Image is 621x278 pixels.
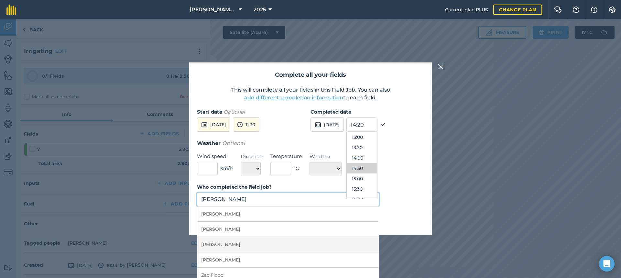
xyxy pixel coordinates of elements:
strong: Who completed the field job? [197,184,272,190]
span: ° C [294,165,299,172]
li: [PERSON_NAME] [197,206,379,222]
img: svg+xml;base64,PD94bWwgdmVyc2lvbj0iMS4wIiBlbmNvZGluZz0idXRmLTgiPz4KPCEtLSBHZW5lcmF0b3I6IEFkb2JlIE... [201,121,208,128]
button: [DATE] [310,117,344,132]
label: Direction [241,153,263,161]
div: Open Intercom Messenger [599,256,615,272]
label: Weather [310,153,342,161]
a: Change plan [493,5,542,15]
li: [PERSON_NAME] [197,222,379,237]
h2: Complete all your fields [197,70,424,80]
button: 13:30 [347,142,377,153]
label: Wind speed [197,152,233,160]
img: svg+xml;base64,PD94bWwgdmVyc2lvbj0iMS4wIiBlbmNvZGluZz0idXRmLTgiPz4KPCEtLSBHZW5lcmF0b3I6IEFkb2JlIE... [315,121,321,128]
span: [PERSON_NAME] FARMS [190,6,236,14]
img: svg+xml;base64,PHN2ZyB4bWxucz0iaHR0cDovL3d3dy53My5vcmcvMjAwMC9zdmciIHdpZHRoPSIxNyIgaGVpZ2h0PSIxNy... [591,6,597,14]
button: 14:30 [347,163,377,173]
img: A question mark icon [572,6,580,13]
span: Current plan : PLUS [445,6,488,13]
p: This will complete all your fields in this Field Job. You can also to each field. [197,86,424,102]
img: Two speech bubbles overlapping with the left bubble in the forefront [554,6,562,13]
strong: Start date [197,109,222,115]
button: 15:00 [347,173,377,184]
label: Temperature [270,152,302,160]
em: Optional [223,109,245,115]
span: km/h [220,165,233,172]
button: 16:00 [347,194,377,205]
button: 15:30 [347,184,377,194]
strong: Completed date [310,109,351,115]
img: svg+xml;base64,PHN2ZyB4bWxucz0iaHR0cDovL3d3dy53My5vcmcvMjAwMC9zdmciIHdpZHRoPSIyMiIgaGVpZ2h0PSIzMC... [438,63,444,71]
button: 14:00 [347,153,377,163]
button: 13:00 [347,132,377,142]
em: Optional [222,140,245,146]
span: 2025 [254,6,266,14]
img: svg+xml;base64,PHN2ZyB4bWxucz0iaHR0cDovL3d3dy53My5vcmcvMjAwMC9zdmciIHdpZHRoPSIxOCIgaGVpZ2h0PSIyNC... [380,121,386,128]
img: fieldmargin Logo [6,5,16,15]
img: A cog icon [608,6,616,13]
button: add different completion information [244,94,343,102]
button: [DATE] [197,117,230,132]
img: svg+xml;base64,PD94bWwgdmVyc2lvbj0iMS4wIiBlbmNvZGluZz0idXRmLTgiPz4KPCEtLSBHZW5lcmF0b3I6IEFkb2JlIE... [237,121,243,128]
button: 11:30 [233,117,259,132]
h3: Weather [197,139,424,148]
